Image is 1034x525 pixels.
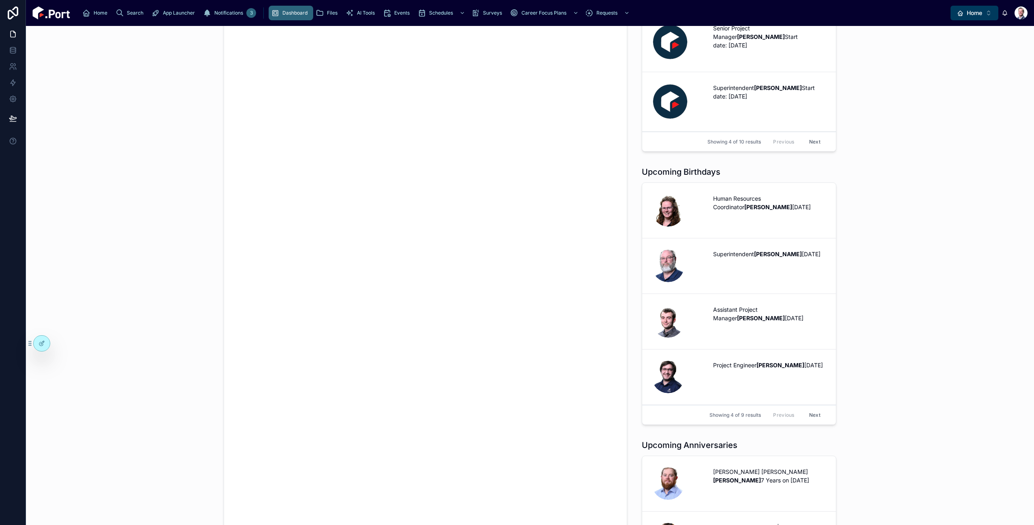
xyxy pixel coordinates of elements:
[951,6,998,20] button: Select Button
[756,362,804,369] strong: [PERSON_NAME]
[77,4,951,22] div: scrollable content
[32,6,70,19] img: App logo
[803,409,826,421] button: Next
[149,6,201,20] a: App Launcher
[713,477,761,484] strong: [PERSON_NAME]
[357,10,375,16] span: AI Tools
[80,6,113,20] a: Home
[343,6,380,20] a: AI Tools
[713,305,826,322] p: Assistant Project Manager [DATE]
[163,10,195,16] span: App Launcher
[583,6,634,20] a: Requests
[713,250,826,258] p: Superintendent [DATE]
[246,8,256,18] div: 3
[269,6,313,20] a: Dashboard
[596,10,617,16] span: Requests
[713,467,826,484] p: [PERSON_NAME] [PERSON_NAME] 7 Years on [DATE]
[113,6,149,20] a: Search
[642,166,720,178] h1: Upcoming Birthdays
[483,10,502,16] span: Surveys
[713,361,826,369] p: Project Engineer [DATE]
[707,139,761,145] span: Showing 4 of 10 results
[737,33,785,40] strong: [PERSON_NAME]
[429,10,453,16] span: Schedules
[713,84,826,101] p: Superintendent Start date: [DATE]
[521,10,566,16] span: Career Focus Plans
[713,194,826,211] p: Human Resources Coordinator [DATE]
[652,24,688,60] img: Backup Image
[469,6,508,20] a: Surveys
[508,6,583,20] a: Career Focus Plans
[127,10,143,16] span: Search
[313,6,343,20] a: Files
[201,6,258,20] a: Notifications3
[282,10,308,16] span: Dashboard
[709,412,761,418] span: Showing 4 of 9 results
[713,24,826,49] p: Senior Project Manager Start date: [DATE]
[380,6,415,20] a: Events
[803,135,826,148] button: Next
[744,204,792,210] strong: [PERSON_NAME]
[642,439,737,451] h1: Upcoming Anniversaries
[754,84,802,91] strong: [PERSON_NAME]
[214,10,243,16] span: Notifications
[394,10,410,16] span: Events
[737,315,785,321] strong: [PERSON_NAME]
[754,251,802,257] strong: [PERSON_NAME]
[415,6,469,20] a: Schedules
[652,84,688,120] img: Backup Image
[327,10,338,16] span: Files
[967,9,982,17] span: Home
[94,10,107,16] span: Home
